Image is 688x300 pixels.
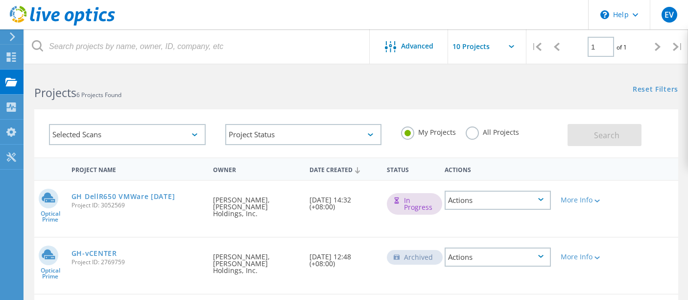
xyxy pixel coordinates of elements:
span: Optical Prime [34,211,67,223]
input: Search projects by name, owner, ID, company, etc [24,29,370,64]
span: Search [594,130,619,141]
div: Actions [445,248,551,267]
div: Date Created [305,160,382,178]
div: [DATE] 14:32 (+08:00) [305,181,382,220]
span: Project ID: 3052569 [71,202,203,208]
div: [PERSON_NAME], [PERSON_NAME] Holdings, Inc. [208,238,305,284]
div: Actions [440,160,556,178]
label: All Projects [466,126,519,136]
span: 6 Projects Found [76,91,121,99]
span: EV [664,11,674,19]
a: Live Optics Dashboard [10,21,115,27]
a: GH DellR650 VMWare [DATE] [71,193,175,200]
div: Archived [387,250,443,265]
span: Advanced [401,43,433,50]
div: Project Status [225,124,382,145]
a: Reset Filters [633,86,678,94]
a: GH-vCENTER [71,250,117,257]
div: Actions [445,191,551,210]
div: Selected Scans [49,124,206,145]
div: Status [382,160,440,178]
button: Search [568,124,641,146]
svg: \n [600,10,609,19]
label: My Projects [401,126,456,136]
div: | [668,29,688,64]
div: Project Name [67,160,208,178]
div: | [526,29,546,64]
div: [PERSON_NAME], [PERSON_NAME] Holdings, Inc. [208,181,305,227]
span: of 1 [617,43,627,51]
span: Optical Prime [34,268,67,279]
div: In Progress [387,193,442,215]
div: More Info [561,197,602,203]
div: Owner [208,160,305,178]
b: Projects [34,85,76,100]
span: Project ID: 2769759 [71,259,203,265]
div: More Info [561,253,602,260]
div: [DATE] 12:48 (+08:00) [305,238,382,277]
